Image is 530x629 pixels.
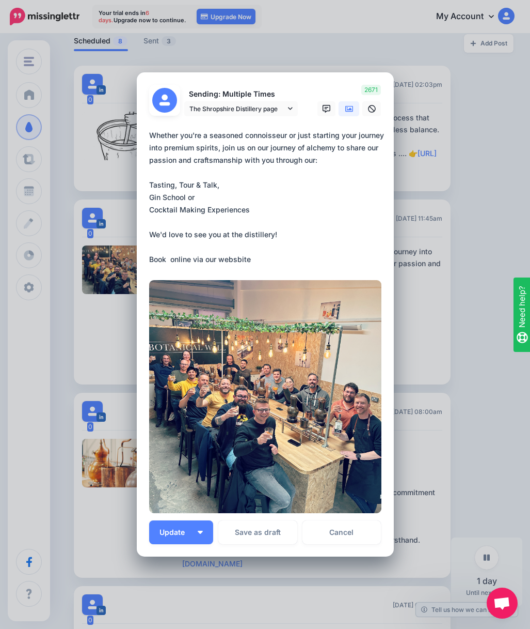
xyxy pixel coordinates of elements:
a: Cancel [302,520,381,544]
img: user_default_image.png [152,88,177,113]
span: Update [159,529,192,536]
a: The Shropshire Distillery page [184,101,298,116]
p: Sending: Multiple Times [184,88,298,100]
button: Update [149,520,213,544]
span: The Shropshire Distillery page [189,103,285,114]
img: arrow-down-white.png [198,531,203,534]
span: Need help? [24,3,66,15]
img: NLXZINTYZQHCKIK0WV500XN7UKY25IAT.JPG [149,280,381,513]
span: 2671 [361,85,381,95]
button: Save as draft [218,520,297,544]
div: Whether you're a seasoned connoisseur or just starting your journey into premium spirits, join us... [149,129,387,266]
